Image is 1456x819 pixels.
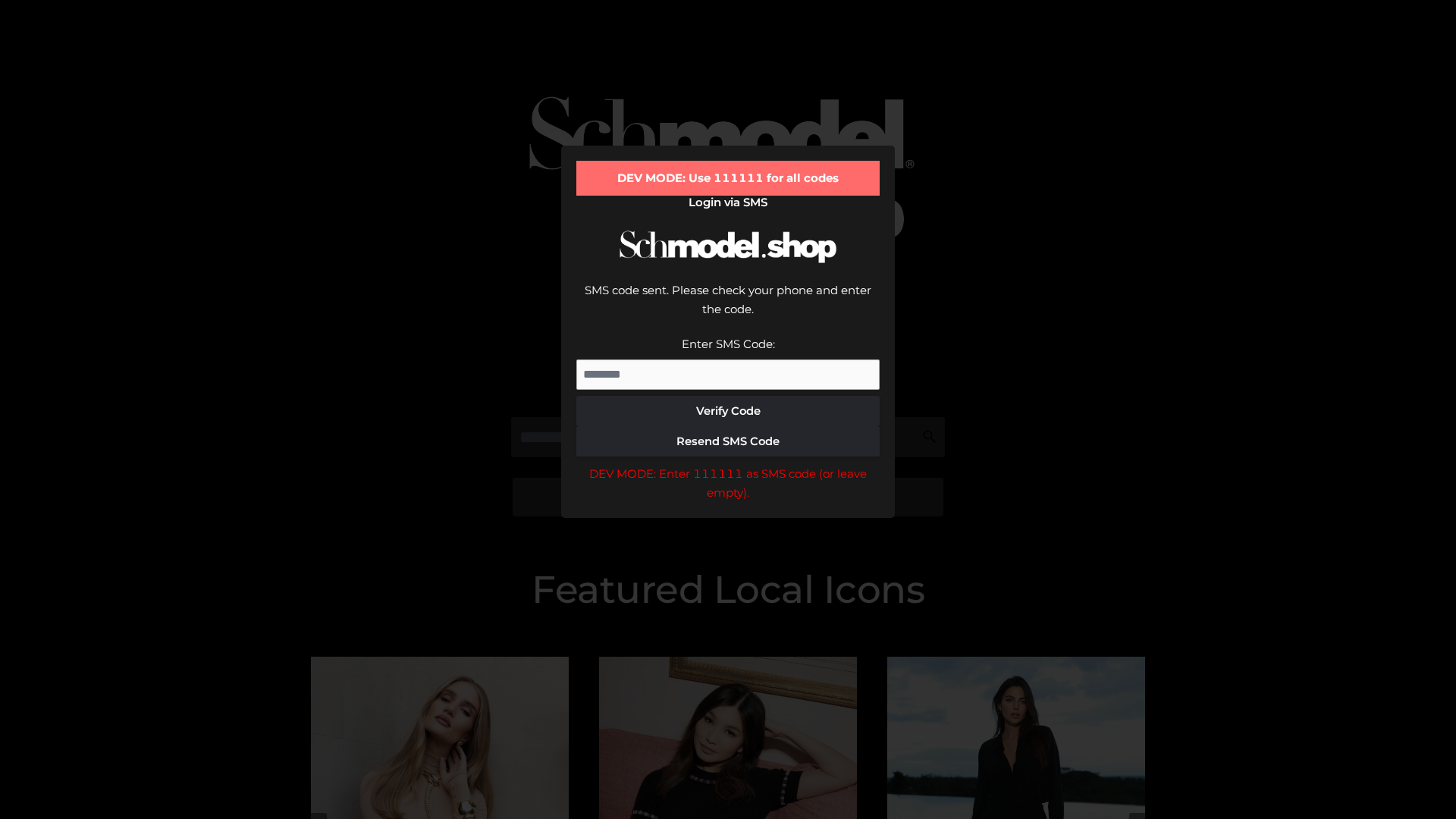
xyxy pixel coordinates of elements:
[576,281,880,334] div: SMS code sent. Please check your phone and enter the code.
[576,196,880,209] h2: Login via SMS
[576,464,880,503] div: DEV MODE: Enter 111111 as SMS code (or leave empty).
[614,217,842,277] img: Schmodel Logo
[576,396,880,426] button: Verify Code
[682,337,775,351] label: Enter SMS Code:
[576,426,880,457] button: Resend SMS Code
[576,161,880,196] div: DEV MODE: Use 111111 for all codes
